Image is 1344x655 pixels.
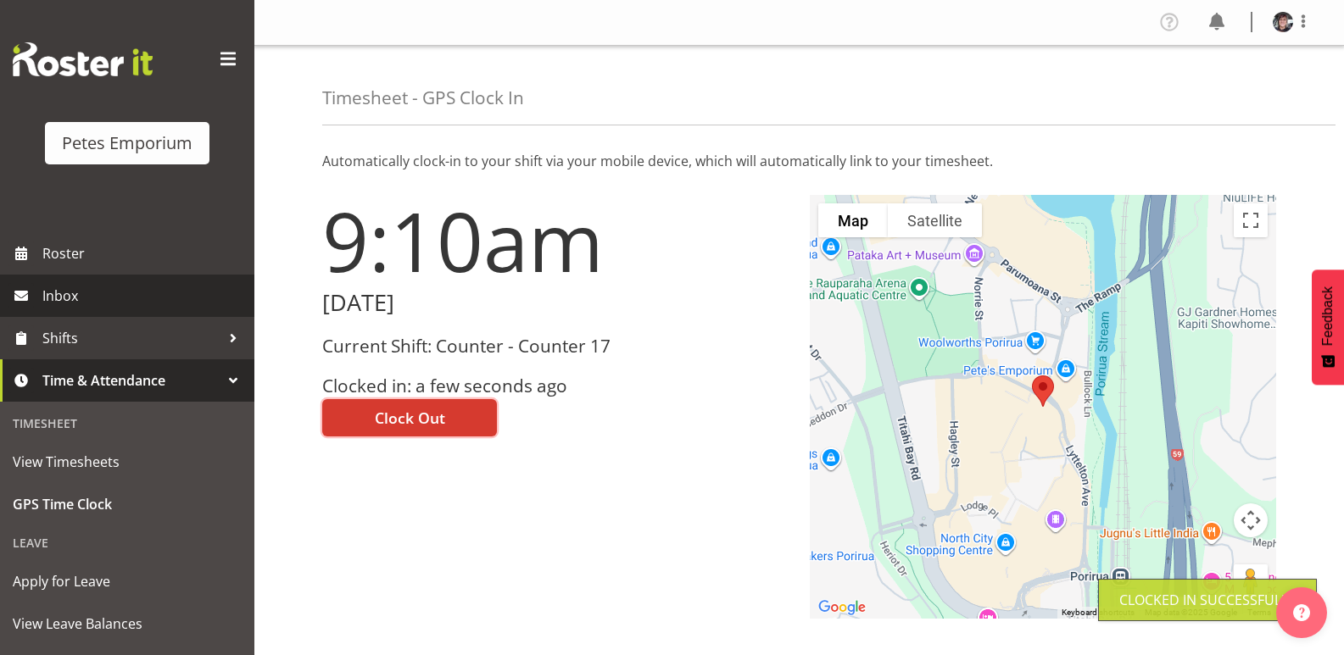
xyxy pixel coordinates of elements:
button: Map camera controls [1234,503,1268,537]
a: Apply for Leave [4,560,250,602]
span: Shifts [42,325,220,351]
span: View Leave Balances [13,611,242,636]
button: Show street map [818,203,888,237]
h4: Timesheet - GPS Clock In [322,88,524,108]
img: help-xxl-2.png [1293,604,1310,621]
h2: [DATE] [322,290,789,316]
a: View Leave Balances [4,602,250,645]
button: Show satellite imagery [888,203,982,237]
h3: Clocked in: a few seconds ago [322,376,789,396]
button: Toggle fullscreen view [1234,203,1268,237]
span: Time & Attendance [42,368,220,393]
button: Clock Out [322,399,497,436]
img: michelle-whaleb4506e5af45ffd00a26cc2b6420a9100.png [1273,12,1293,32]
button: Keyboard shortcuts [1062,607,1135,619]
button: Drag Pegman onto the map to open Street View [1234,564,1268,598]
a: GPS Time Clock [4,483,250,525]
span: View Timesheets [13,449,242,475]
span: Apply for Leave [13,569,242,594]
div: Clocked in Successfully [1119,590,1296,610]
span: GPS Time Clock [13,491,242,517]
div: Leave [4,525,250,560]
span: Feedback [1320,286,1336,346]
img: Google [814,597,870,619]
h1: 9:10am [322,195,789,286]
img: Rosterit website logo [13,42,153,76]
a: View Timesheets [4,441,250,483]
h3: Current Shift: Counter - Counter 17 [322,336,789,356]
div: Petes Emporium [62,130,192,156]
div: Timesheet [4,406,250,441]
span: Roster [42,241,246,266]
button: Feedback - Show survey [1312,269,1344,385]
a: Open this area in Google Maps (opens a new window) [814,597,870,619]
p: Automatically clock-in to your shift via your mobile device, which will automatically link to you... [322,151,1276,171]
span: Clock Out [375,407,445,429]
span: Inbox [42,283,246,308]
